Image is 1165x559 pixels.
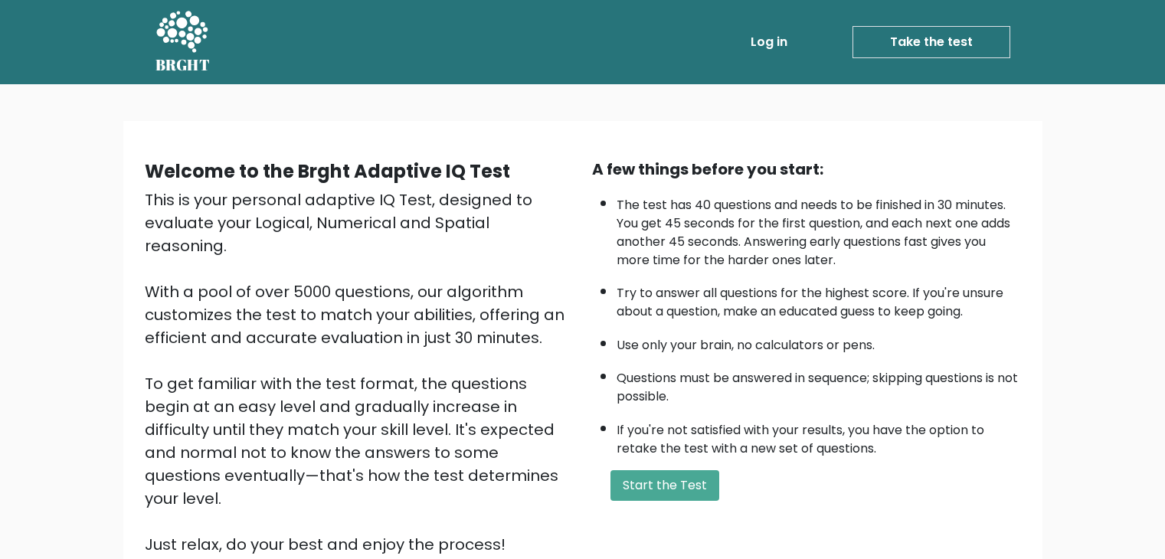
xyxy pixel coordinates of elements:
div: This is your personal adaptive IQ Test, designed to evaluate your Logical, Numerical and Spatial ... [145,188,574,556]
li: If you're not satisfied with your results, you have the option to retake the test with a new set ... [617,414,1021,458]
h5: BRGHT [155,56,211,74]
li: Questions must be answered in sequence; skipping questions is not possible. [617,361,1021,406]
li: Try to answer all questions for the highest score. If you're unsure about a question, make an edu... [617,276,1021,321]
li: The test has 40 questions and needs to be finished in 30 minutes. You get 45 seconds for the firs... [617,188,1021,270]
a: Log in [744,27,794,57]
button: Start the Test [610,470,719,501]
b: Welcome to the Brght Adaptive IQ Test [145,159,510,184]
li: Use only your brain, no calculators or pens. [617,329,1021,355]
a: Take the test [852,26,1010,58]
a: BRGHT [155,6,211,78]
div: A few things before you start: [592,158,1021,181]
